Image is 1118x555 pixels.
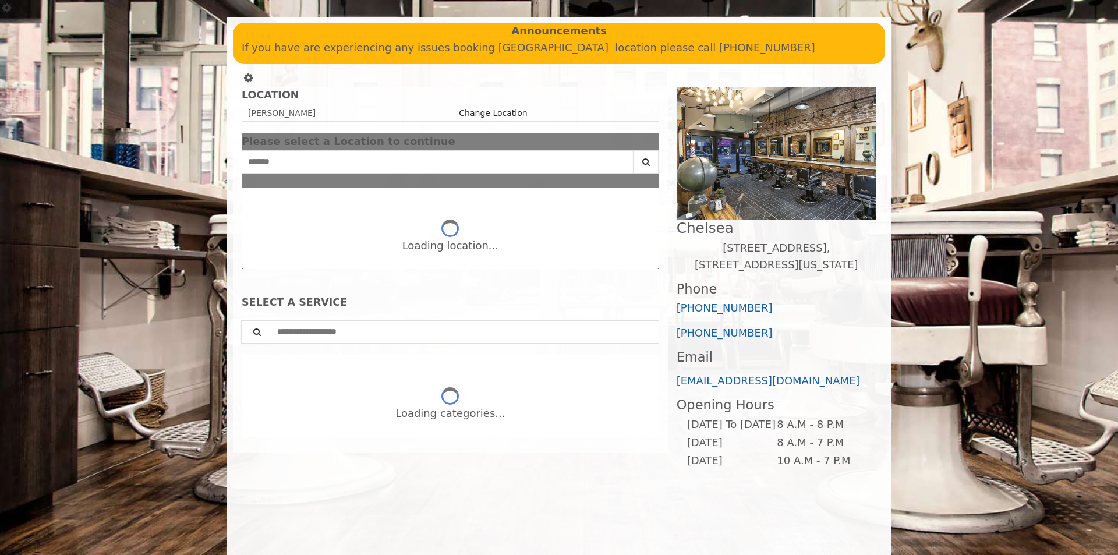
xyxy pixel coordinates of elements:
div: Loading location... [402,238,498,254]
p: If you have are experiencing any issues booking [GEOGRAPHIC_DATA] location please call [PHONE_NUM... [242,40,876,56]
td: 8 A.M - 8 P.M [776,416,866,434]
h2: Chelsea [677,220,876,236]
td: 8 A.M - 7 P.M [776,434,866,452]
a: [PHONE_NUMBER] [677,302,773,314]
a: [PHONE_NUMBER] [677,327,773,339]
h3: Phone [677,282,876,296]
button: Service Search [241,320,271,344]
a: Change Location [459,108,527,118]
input: Search Center [242,150,634,174]
h3: Email [677,350,876,365]
a: [EMAIL_ADDRESS][DOMAIN_NAME] [677,374,860,387]
td: [DATE] [687,434,776,452]
td: [DATE] To [DATE] [687,416,776,434]
span: Please select a Location to continue [242,135,455,147]
div: Loading categories... [395,405,505,422]
span: [PERSON_NAME] [248,108,316,118]
td: [DATE] [687,452,776,470]
td: 10 A.M - 7 P.M [776,452,866,470]
div: SELECT A SERVICE [242,297,659,308]
i: Search button [639,158,653,166]
div: Center Select [242,150,659,179]
b: LOCATION [242,89,299,101]
b: Announcements [511,23,607,40]
button: close dialog [642,138,659,146]
h3: Opening Hours [677,398,876,412]
p: [STREET_ADDRESS],[STREET_ADDRESS][US_STATE] [677,240,876,274]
